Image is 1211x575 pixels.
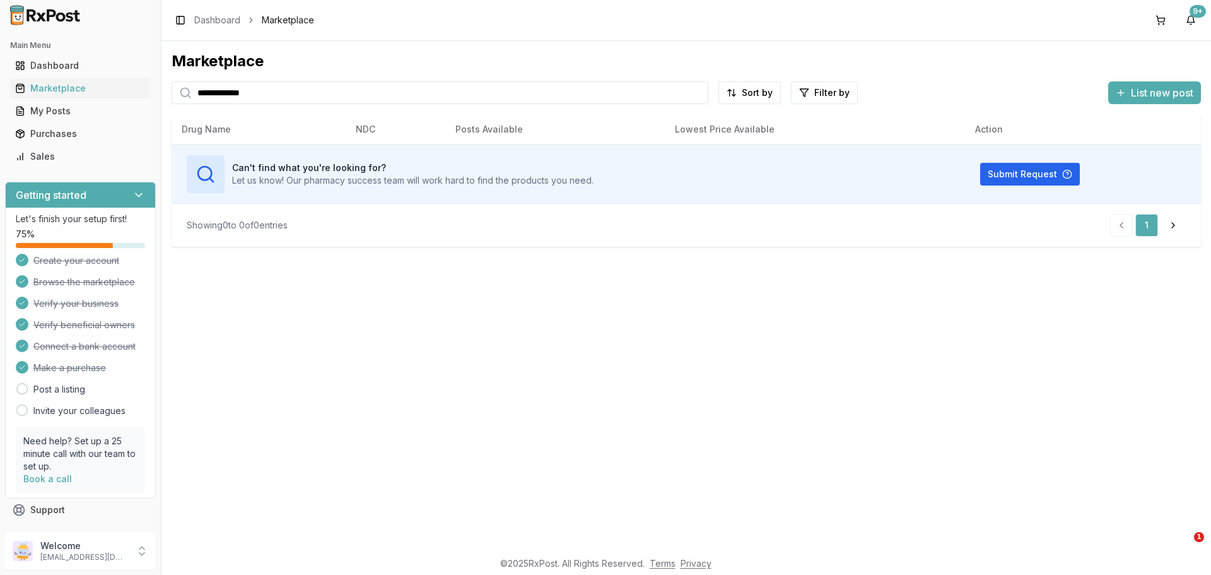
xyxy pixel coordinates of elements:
p: Welcome [40,540,128,552]
th: Lowest Price Available [665,114,965,145]
div: Purchases [15,127,146,140]
span: Browse the marketplace [33,276,135,288]
a: Dashboard [10,54,151,77]
span: Feedback [30,526,73,539]
a: Invite your colleagues [33,405,126,417]
iframe: Intercom live chat [1168,532,1198,562]
div: Sales [15,150,146,163]
h2: Main Menu [10,40,151,50]
p: [EMAIL_ADDRESS][DOMAIN_NAME] [40,552,128,562]
a: 1 [1135,214,1158,237]
div: Marketplace [172,51,1201,71]
span: Filter by [814,86,850,99]
p: Need help? Set up a 25 minute call with our team to set up. [23,435,137,473]
nav: pagination [1110,214,1186,237]
button: Purchases [5,124,156,144]
h3: Getting started [16,187,86,203]
p: Let us know! Our pharmacy success team will work hard to find the products you need. [232,174,594,187]
button: Feedback [5,521,156,544]
a: Sales [10,145,151,168]
span: Create your account [33,254,119,267]
a: Purchases [10,122,151,145]
div: Marketplace [15,82,146,95]
button: 9+ [1181,10,1201,30]
button: Submit Request [980,163,1080,186]
button: Marketplace [5,78,156,98]
nav: breadcrumb [194,14,314,27]
th: Drug Name [172,114,346,145]
div: Dashboard [15,59,146,72]
a: Book a call [23,473,72,484]
p: Let's finish your setup first! [16,213,145,225]
button: Support [5,499,156,521]
button: Filter by [791,81,858,104]
a: Terms [650,558,676,569]
a: List new post [1108,88,1201,100]
img: RxPost Logo [5,5,86,25]
span: 1 [1194,532,1204,542]
a: Go to next page [1161,214,1186,237]
a: My Posts [10,100,151,122]
img: User avatar [13,541,33,561]
span: Make a purchase [33,362,106,374]
th: Posts Available [445,114,665,145]
span: Marketplace [262,14,314,27]
div: My Posts [15,105,146,117]
span: Verify beneficial owners [33,319,135,331]
button: Sort by [718,81,781,104]
span: Sort by [742,86,773,99]
div: 9+ [1190,5,1206,18]
th: Action [965,114,1201,145]
span: List new post [1131,85,1193,100]
span: Verify your business [33,297,119,310]
th: NDC [346,114,445,145]
a: Marketplace [10,77,151,100]
button: My Posts [5,101,156,121]
a: Post a listing [33,383,85,396]
button: List new post [1108,81,1201,104]
a: Privacy [681,558,711,569]
div: Showing 0 to 0 of 0 entries [187,219,288,232]
span: 75 % [16,228,35,240]
a: Dashboard [194,14,240,27]
h3: Can't find what you're looking for? [232,162,594,174]
span: Connect a bank account [33,340,136,353]
button: Dashboard [5,56,156,76]
button: Sales [5,146,156,167]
